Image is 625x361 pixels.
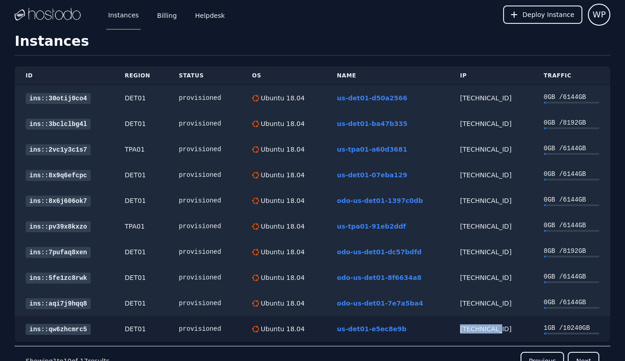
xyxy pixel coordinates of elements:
div: DET01 [125,196,157,205]
div: Ubuntu 18.04 [259,196,305,205]
div: provisioned [179,170,230,180]
div: Ubuntu 18.04 [259,324,305,334]
div: 0 GB / 6144 GB [544,221,599,230]
h1: Instances [15,33,610,55]
a: us-tpa01-a60d3681 [337,146,407,153]
div: DET01 [125,247,157,257]
a: ins::2vc1y3c1s7 [26,144,91,155]
div: provisioned [179,299,230,308]
div: 0 GB / 6144 GB [544,298,599,307]
div: provisioned [179,119,230,128]
div: [TECHNICAL_ID] [460,93,521,103]
a: odo-us-det01-7e7a5ba4 [337,300,423,307]
div: 0 GB / 6144 GB [544,144,599,153]
img: Ubuntu 18.04 [252,120,259,127]
a: ins::aqi7j9hqq8 [26,298,91,309]
div: TPA01 [125,222,157,231]
a: ins::pv39x8kxzo [26,221,91,232]
a: odo-us-det01-dc57bdfd [337,248,422,256]
img: Ubuntu 18.04 [252,326,259,333]
th: Status [168,66,241,85]
th: IP [449,66,532,85]
div: provisioned [179,145,230,154]
div: provisioned [179,196,230,205]
div: Ubuntu 18.04 [259,222,305,231]
div: provisioned [179,93,230,103]
div: [TECHNICAL_ID] [460,119,521,128]
div: 0 GB / 8192 GB [544,118,599,127]
div: TPA01 [125,145,157,154]
a: ins::7pufaq8xen [26,247,91,258]
a: odo-us-det01-1397c0db [337,197,423,204]
div: [TECHNICAL_ID] [460,273,521,282]
div: DET01 [125,170,157,180]
a: us-det01-d50a2566 [337,94,407,102]
div: 0 GB / 6144 GB [544,170,599,179]
div: Ubuntu 18.04 [259,247,305,257]
div: Ubuntu 18.04 [259,273,305,282]
a: odo-us-det01-8f6634a8 [337,274,422,281]
div: Ubuntu 18.04 [259,170,305,180]
div: DET01 [125,324,157,334]
div: 8 GB / 8192 GB [544,246,599,256]
th: Region [114,66,168,85]
div: [TECHNICAL_ID] [460,324,521,334]
button: User menu [588,4,610,26]
div: Ubuntu 18.04 [259,119,305,128]
div: provisioned [179,273,230,282]
th: ID [15,66,114,85]
div: DET01 [125,119,157,128]
div: Ubuntu 18.04 [259,299,305,308]
a: us-tpa01-91eb2ddf [337,223,406,230]
a: ins::30otij0co4 [26,93,91,104]
div: DET01 [125,273,157,282]
div: [TECHNICAL_ID] [460,299,521,308]
div: [TECHNICAL_ID] [460,196,521,205]
img: Ubuntu 18.04 [252,274,259,281]
a: ins::8x9q6efcpc [26,170,91,181]
a: us-det01-07eba129 [337,171,407,179]
img: Ubuntu 18.04 [252,172,259,179]
img: Ubuntu 18.04 [252,146,259,153]
div: [TECHNICAL_ID] [460,170,521,180]
th: Name [326,66,449,85]
a: ins::8x6j606ok7 [26,196,91,207]
th: OS [241,66,326,85]
span: Deploy Instance [522,10,574,19]
div: 0 GB / 6144 GB [544,195,599,204]
div: Ubuntu 18.04 [259,93,305,103]
div: 0 GB / 6144 GB [544,272,599,281]
img: Ubuntu 18.04 [252,197,259,204]
img: Ubuntu 18.04 [252,300,259,307]
a: ins::3bclclbg4l [26,119,91,130]
img: Ubuntu 18.04 [252,249,259,256]
div: provisioned [179,324,230,334]
th: Traffic [533,66,610,85]
a: us-det01-e5ec8e9b [337,325,406,333]
a: ins::qw6zhcmrc5 [26,324,91,335]
img: Ubuntu 18.04 [252,223,259,230]
div: provisioned [179,247,230,257]
div: [TECHNICAL_ID] [460,145,521,154]
div: 1 GB / 10240 GB [544,323,599,333]
span: WP [592,8,606,21]
div: [TECHNICAL_ID] [460,222,521,231]
div: 0 GB / 6144 GB [544,93,599,102]
div: DET01 [125,93,157,103]
img: Ubuntu 18.04 [252,95,259,102]
div: Ubuntu 18.04 [259,145,305,154]
a: ins::5fe1zc8rwk [26,273,91,284]
div: DET01 [125,299,157,308]
img: Logo [15,8,81,22]
a: us-det01-ba47b335 [337,120,407,127]
div: [TECHNICAL_ID] [460,247,521,257]
div: provisioned [179,222,230,231]
button: Deploy Instance [503,5,582,24]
